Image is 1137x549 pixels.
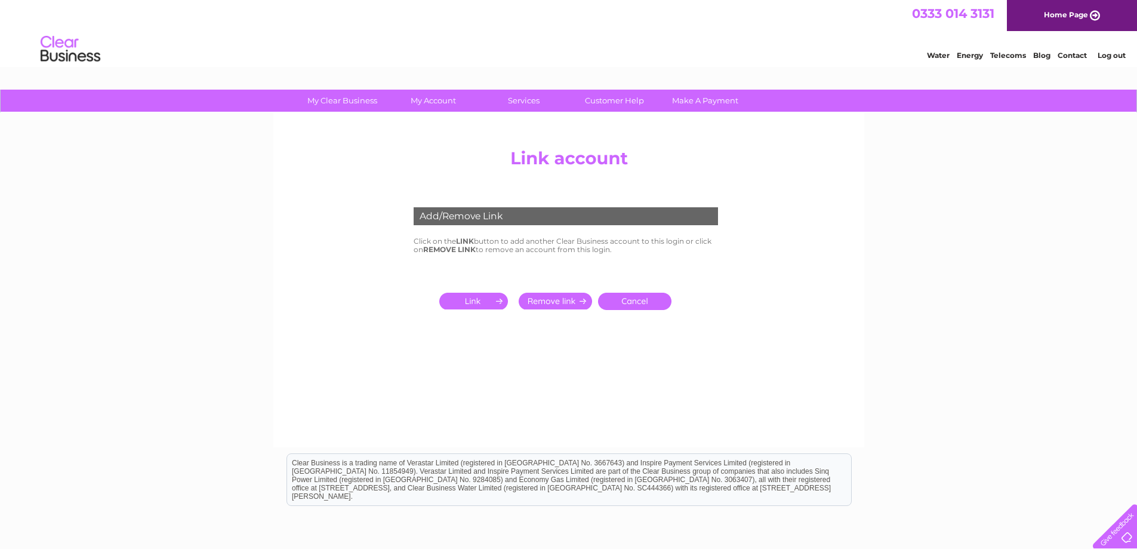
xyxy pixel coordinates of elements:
b: LINK [456,237,474,246]
a: Blog [1033,51,1050,60]
b: REMOVE LINK [423,245,476,254]
a: Energy [957,51,983,60]
div: Add/Remove Link [414,207,718,225]
img: logo.png [40,31,101,68]
td: Click on the button to add another Clear Business account to this login or click on to remove an ... [411,234,727,257]
a: 0333 014 3131 [912,6,994,21]
a: Customer Help [565,90,664,112]
input: Submit [439,293,513,309]
a: Telecoms [990,51,1026,60]
a: My Clear Business [293,90,392,112]
a: Cancel [598,293,671,310]
a: Contact [1058,51,1087,60]
div: Clear Business is a trading name of Verastar Limited (registered in [GEOGRAPHIC_DATA] No. 3667643... [287,7,851,58]
a: Water [927,51,950,60]
a: Log out [1098,51,1126,60]
a: My Account [384,90,482,112]
a: Make A Payment [656,90,754,112]
input: Submit [519,293,592,309]
a: Services [474,90,573,112]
